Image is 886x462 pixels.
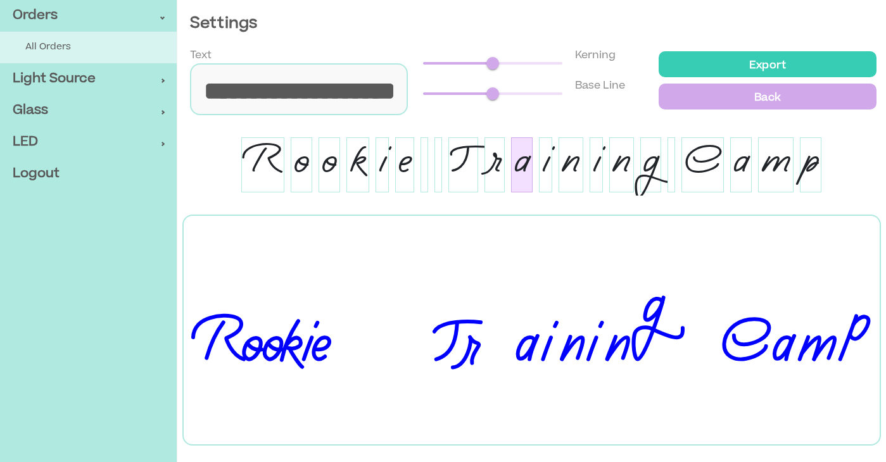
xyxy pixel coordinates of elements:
[575,78,625,94] label: Base Line
[640,137,661,192] div: g
[13,70,161,89] span: Light Source
[25,41,164,54] span: All Orders
[575,48,616,63] label: Kerning
[590,137,603,192] div: i
[448,137,478,192] div: T
[395,137,414,192] div: e
[319,137,340,192] div: o
[291,137,312,192] div: o
[666,87,869,106] p: Back
[681,137,724,192] div: C
[511,137,533,192] div: a
[539,137,552,192] div: i
[800,137,821,192] div: p
[609,137,634,192] div: n
[659,51,877,77] button: Export
[376,137,389,192] div: i
[13,6,161,25] span: Orders
[730,137,752,192] div: a
[13,133,161,152] span: LED
[484,137,505,192] div: r
[190,48,212,63] label: Text
[13,165,164,184] span: Logout
[190,13,873,35] p: Settings
[666,55,869,73] p: Export
[13,101,161,120] span: Glass
[758,137,794,192] div: m
[659,84,877,109] button: Back
[346,137,369,192] div: k
[559,137,583,192] div: n
[241,137,284,192] div: R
